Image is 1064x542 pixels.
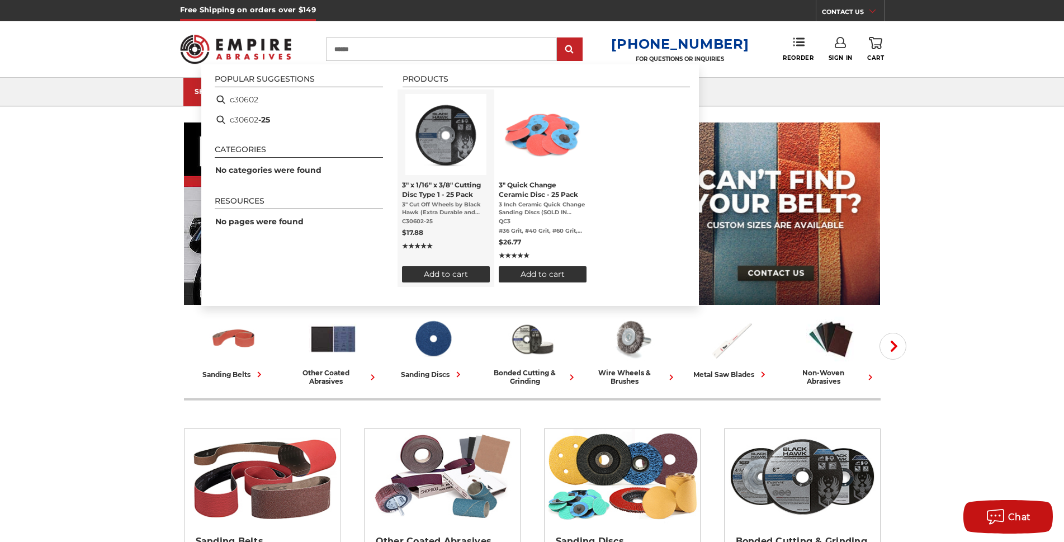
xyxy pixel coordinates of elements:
[215,216,304,227] span: No pages were found
[402,180,490,199] span: 3" x 1/16" x 3/8" Cutting Disc Type 1 - 25 Pack
[180,27,292,71] img: Empire Abrasives
[611,36,749,52] a: [PHONE_NUMBER]
[587,369,677,385] div: wire wheels & brushes
[672,122,880,305] img: promo banner for custom belts.
[185,429,340,524] img: Sanding Belts
[201,64,699,306] div: Instant Search Results
[707,315,756,363] img: Metal Saw Blades
[487,369,578,385] div: bonded cutting & grinding
[398,89,494,287] li: 3" x 1/16" x 3/8" Cutting Disc Type 1 - 25 Pack
[607,315,656,363] img: Wire Wheels & Brushes
[499,238,521,246] span: $26.77
[387,315,478,380] a: sanding discs
[806,315,855,363] img: Non-woven Abrasives
[783,37,814,61] a: Reorder
[487,315,578,385] a: bonded cutting & grinding
[499,180,587,199] span: 3" Quick Change Ceramic Disc - 25 Pack
[402,241,433,251] span: ★★★★★
[693,369,769,380] div: metal saw blades
[786,315,876,385] a: non-woven abrasives
[401,369,464,380] div: sanding discs
[209,315,258,363] img: Sanding Belts
[258,114,270,126] b: -25
[365,429,520,524] img: Other Coated Abrasives
[195,87,284,96] div: SHOP CATEGORIES
[202,369,265,380] div: sanding belts
[963,500,1053,534] button: Chat
[288,315,379,385] a: other coated abrasives
[188,315,279,380] a: sanding belts
[184,122,661,305] img: Banner for an interview featuring Horsepower Inc who makes Harley performance upgrades featured o...
[499,201,587,216] span: 3 Inch Ceramic Quick Change Sanding Discs (SOLD IN PACKS OF 25) Introducing 3” Ceramic Quick Chan...
[499,251,529,261] span: ★★★★★
[288,369,379,385] div: other coated abrasives
[502,94,583,175] img: 3 inch ceramic roloc discs
[783,54,814,62] span: Reorder
[210,110,387,130] li: c30602-25
[215,145,383,158] li: Categories
[499,94,587,282] a: 3" Quick Change Ceramic Disc - 25 Pack
[408,315,457,363] img: Sanding Discs
[725,429,880,524] img: Bonded Cutting & Grinding
[829,54,853,62] span: Sign In
[867,54,884,62] span: Cart
[611,55,749,63] p: FOR QUESTIONS OR INQUIRIES
[1008,512,1031,522] span: Chat
[402,228,423,237] span: $17.88
[499,266,587,282] button: Add to cart
[499,218,587,225] span: QC3
[402,201,490,216] span: 3" Cut Off Wheels by Black Hawk (Extra Durable and Long Lasting) (SOLD IN PACKS OF 25) 3” x .0625...
[499,227,587,235] span: #36 Grit, #40 Grit, #60 Grit, #80 Grit, #120 Grit
[402,218,490,225] span: C30602-25
[822,6,884,21] a: CONTACT US
[559,39,581,61] input: Submit
[215,75,383,87] li: Popular suggestions
[403,75,690,87] li: Products
[508,315,557,363] img: Bonded Cutting & Grinding
[402,266,490,282] button: Add to cart
[309,315,358,363] img: Other Coated Abrasives
[786,369,876,385] div: non-woven abrasives
[545,429,700,524] img: Sanding Discs
[867,37,884,62] a: Cart
[402,94,490,282] a: 3" x 1/16" x 3/8" Cutting Disc Type 1 - 25 Pack
[215,197,383,209] li: Resources
[686,315,777,380] a: metal saw blades
[405,94,486,175] img: 3" x 1/16" x 3/8" Cutting Disc
[215,165,321,175] span: No categories were found
[879,333,906,360] button: Next
[587,315,677,385] a: wire wheels & brushes
[494,89,591,287] li: 3" Quick Change Ceramic Disc - 25 Pack
[210,89,387,110] li: c30602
